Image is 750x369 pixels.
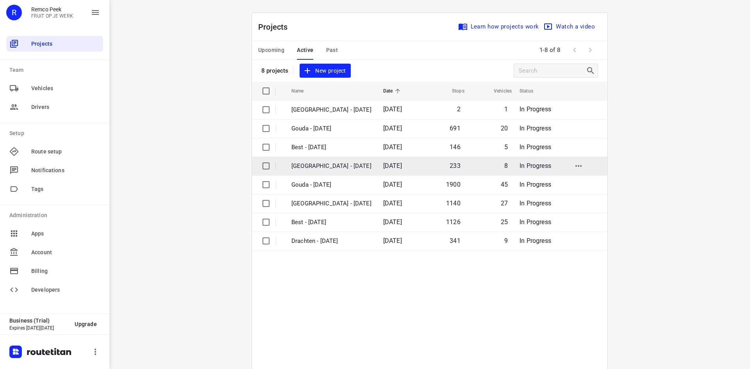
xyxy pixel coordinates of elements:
[6,144,103,159] div: Route setup
[9,66,103,74] p: Team
[291,105,371,114] p: [GEOGRAPHIC_DATA] - [DATE]
[6,282,103,298] div: Developers
[446,181,461,188] span: 1900
[446,200,461,207] span: 1140
[582,42,598,58] span: Next Page
[6,162,103,178] div: Notifications
[520,162,551,169] span: In Progress
[31,230,100,238] span: Apps
[291,86,314,96] span: Name
[258,21,294,33] p: Projects
[9,129,103,137] p: Setup
[520,105,551,113] span: In Progress
[291,218,371,227] p: Best - [DATE]
[9,211,103,219] p: Administration
[520,125,551,132] span: In Progress
[304,66,346,76] span: New project
[6,5,22,20] div: R
[442,86,464,96] span: Stops
[31,6,73,12] p: Remco Peek
[504,237,508,244] span: 9
[31,286,100,294] span: Developers
[501,125,508,132] span: 20
[520,237,551,244] span: In Progress
[383,237,402,244] span: [DATE]
[450,125,461,132] span: 691
[6,99,103,115] div: Drivers
[291,143,371,152] p: Best - [DATE]
[450,162,461,169] span: 233
[383,86,403,96] span: Date
[519,65,586,77] input: Search projects
[31,40,100,48] span: Projects
[501,200,508,207] span: 27
[31,103,100,111] span: Drivers
[457,105,461,113] span: 2
[520,181,551,188] span: In Progress
[291,237,371,246] p: Drachten - [DATE]
[383,125,402,132] span: [DATE]
[520,200,551,207] span: In Progress
[450,237,461,244] span: 341
[300,64,350,78] button: New project
[291,180,371,189] p: Gouda - [DATE]
[383,143,402,151] span: [DATE]
[446,218,461,226] span: 1126
[383,218,402,226] span: [DATE]
[450,143,461,151] span: 146
[31,148,100,156] span: Route setup
[258,45,284,55] span: Upcoming
[6,244,103,260] div: Account
[291,124,371,133] p: Gouda - [DATE]
[501,218,508,226] span: 25
[261,67,288,74] p: 8 projects
[31,166,100,175] span: Notifications
[291,162,371,171] p: [GEOGRAPHIC_DATA] - [DATE]
[567,42,582,58] span: Previous Page
[6,226,103,241] div: Apps
[520,143,551,151] span: In Progress
[504,105,508,113] span: 1
[9,317,68,324] p: Business (Trial)
[6,36,103,52] div: Projects
[520,86,543,96] span: Status
[504,143,508,151] span: 5
[291,199,371,208] p: [GEOGRAPHIC_DATA] - [DATE]
[383,181,402,188] span: [DATE]
[6,263,103,279] div: Billing
[484,86,512,96] span: Vehicles
[383,162,402,169] span: [DATE]
[9,325,68,331] p: Expires [DATE][DATE]
[31,185,100,193] span: Tags
[520,218,551,226] span: In Progress
[297,45,313,55] span: Active
[31,248,100,257] span: Account
[586,66,598,75] div: Search
[31,267,100,275] span: Billing
[504,162,508,169] span: 8
[68,317,103,331] button: Upgrade
[536,42,564,59] span: 1-8 of 8
[31,84,100,93] span: Vehicles
[75,321,97,327] span: Upgrade
[383,200,402,207] span: [DATE]
[326,45,338,55] span: Past
[6,80,103,96] div: Vehicles
[6,181,103,197] div: Tags
[501,181,508,188] span: 45
[31,13,73,19] p: FRUIT OP JE WERK
[383,105,402,113] span: [DATE]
